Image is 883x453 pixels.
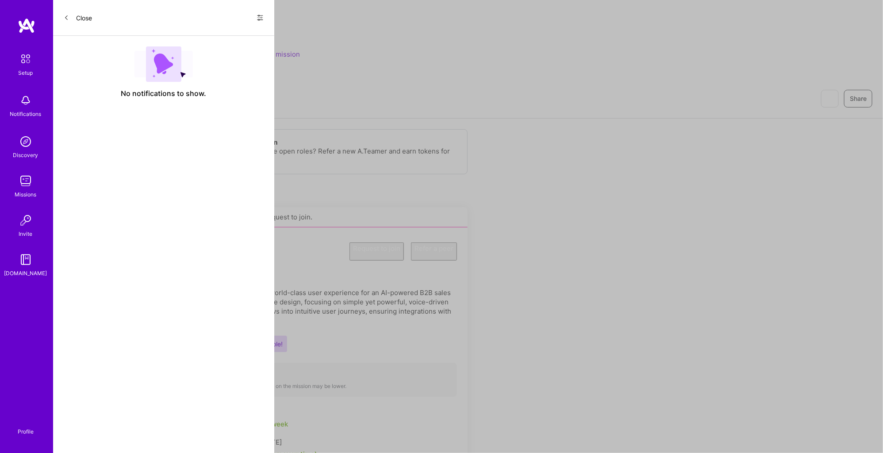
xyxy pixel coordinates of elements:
[134,46,193,82] img: empty
[15,190,37,199] div: Missions
[19,68,33,77] div: Setup
[4,269,47,278] div: [DOMAIN_NAME]
[17,92,35,109] img: bell
[17,172,35,190] img: teamwork
[13,150,38,160] div: Discovery
[18,18,35,34] img: logo
[19,229,33,238] div: Invite
[10,109,42,119] div: Notifications
[17,133,35,150] img: discovery
[17,211,35,229] img: Invite
[17,251,35,269] img: guide book
[64,11,92,25] button: Close
[16,50,35,68] img: setup
[18,427,34,435] div: Profile
[121,89,207,98] span: No notifications to show.
[15,418,37,435] a: Profile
